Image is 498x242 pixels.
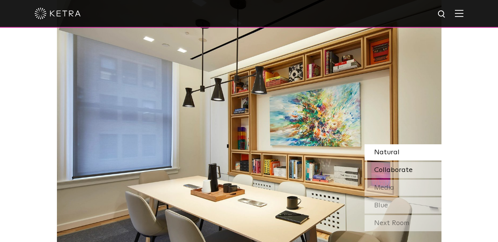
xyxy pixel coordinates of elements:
[374,184,394,191] span: Media
[374,202,388,209] span: Blue
[437,10,447,19] img: search icon
[455,10,463,17] img: Hamburger%20Nav.svg
[35,8,81,19] img: ketra-logo-2019-white
[374,167,413,174] span: Collaborate
[365,215,441,231] div: Next Room
[374,149,400,156] span: Natural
